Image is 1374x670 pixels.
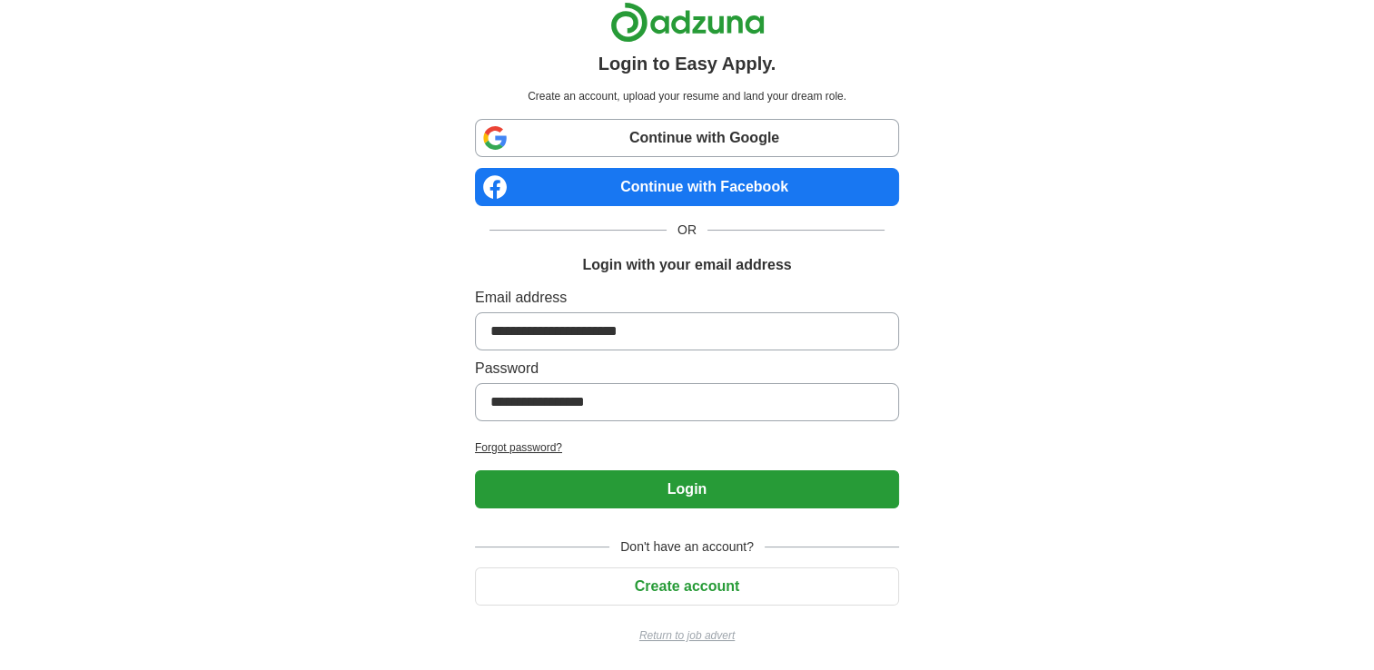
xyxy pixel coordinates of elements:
[475,119,899,157] a: Continue with Google
[475,567,899,606] button: Create account
[598,50,776,77] h1: Login to Easy Apply.
[475,287,899,309] label: Email address
[475,439,899,456] a: Forgot password?
[475,358,899,379] label: Password
[610,2,765,43] img: Adzuna logo
[667,221,707,240] span: OR
[582,254,791,276] h1: Login with your email address
[475,578,899,594] a: Create account
[475,470,899,508] button: Login
[475,627,899,644] a: Return to job advert
[475,168,899,206] a: Continue with Facebook
[479,88,895,104] p: Create an account, upload your resume and land your dream role.
[609,537,765,557] span: Don't have an account?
